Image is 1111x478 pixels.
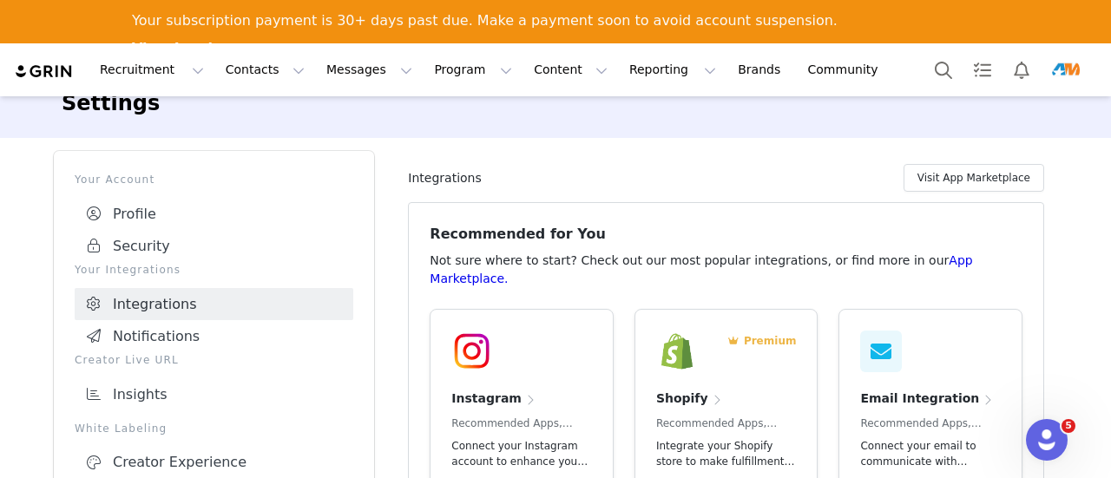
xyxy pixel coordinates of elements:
span: Premium [744,333,797,349]
p: Your Integrations [75,262,353,278]
a: Insights [75,378,353,410]
p: Creator Live URL [75,352,353,368]
img: e2c90672-a399-4d89-acf3-4aab7eaa6f67.png [1052,56,1080,84]
a: Profile [75,198,353,230]
a: Security [75,230,353,262]
a: View Invoices [132,40,239,59]
a: Notifications [75,320,353,352]
p: Not sure where to start? Check out our most popular integrations, or find more in our [430,252,1022,288]
h4: Shopify [656,390,708,408]
img: Instagram [451,331,493,372]
div: Creator Experience [85,454,343,471]
img: grin logo [14,63,75,80]
h4: Instagram [451,390,522,408]
h4: Email Integration [860,390,979,408]
img: Email Integration [860,331,902,372]
button: Search [924,50,963,89]
button: Notifications [1003,50,1041,89]
p: Connect your email to communicate with creators and your team all from GRIN. [860,438,1001,469]
a: Brands [727,50,796,89]
p: Recommended Apps, Ecommerce [656,416,797,431]
iframe: Intercom live chat [1026,419,1068,461]
h4: Integrations [408,169,481,187]
a: Integrations [75,288,353,320]
p: Your Account [75,172,353,187]
button: Content [523,50,618,89]
p: Recommended Apps, Messaging & Communications [860,416,1001,431]
p: Connect your Instagram account to enhance your social listening presence and find hidden creators. [451,438,592,469]
a: Tasks [963,50,1002,89]
button: Profile [1042,56,1097,84]
a: Community [798,50,897,89]
button: Visit App Marketplace [904,164,1044,192]
button: Reporting [619,50,726,89]
span: 5 [1062,419,1075,433]
p: Recommended Apps, Social Networks [451,416,592,431]
button: Contacts [215,50,315,89]
p: Integrate your Shopify store to make fulfillment and product seeding a cinch. [656,438,797,469]
p: White Labeling [75,421,353,436]
button: Messages [316,50,423,89]
img: Shopify [656,331,698,372]
div: Your subscription payment is 30+ days past due. Make a payment soon to avoid account suspension. [132,12,838,29]
button: Recruitment [89,50,214,89]
a: App Marketplace. [430,253,972,285]
button: Program [424,50,523,89]
h3: Recommended for You [430,224,1022,245]
a: Creator Experience [75,447,353,478]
